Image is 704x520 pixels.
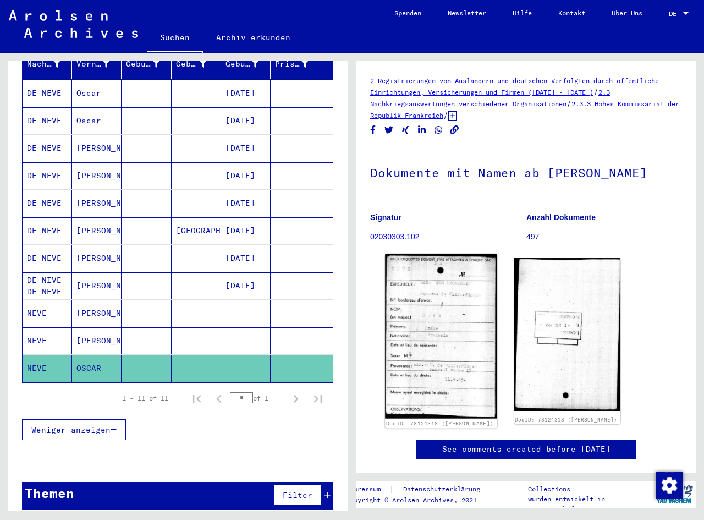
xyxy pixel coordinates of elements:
mat-cell: DE NEVE [23,245,72,272]
a: DocID: 78124318 ([PERSON_NAME]) [515,417,617,423]
mat-cell: OSCAR [72,355,122,382]
mat-cell: [PERSON_NAME] [72,162,122,189]
mat-cell: [PERSON_NAME] [72,272,122,299]
span: / [443,110,448,120]
span: Weniger anzeigen [31,425,111,435]
mat-cell: DE NEVE [23,135,72,162]
button: Copy link [449,123,460,137]
mat-header-cell: Nachname [23,48,72,79]
h1: Dokumente mit Namen ab [PERSON_NAME] [370,147,682,196]
div: Geburt‏ [176,55,221,73]
mat-cell: [PERSON_NAME]. [72,190,122,217]
div: Prisoner # [275,58,309,70]
div: Geburtsdatum [226,58,259,70]
mat-cell: [DATE] [221,272,271,299]
p: wurden entwickelt in Partnerschaft mit [528,494,653,514]
mat-header-cell: Geburtsname [122,48,171,79]
mat-cell: [DATE] [221,190,271,217]
p: 497 [526,231,682,243]
mat-cell: [PERSON_NAME] [72,217,122,244]
mat-header-cell: Vorname [72,48,122,79]
span: / [566,98,571,108]
button: Share on WhatsApp [433,123,444,137]
a: 02030303.102 [370,232,420,241]
button: Weniger anzeigen [22,419,126,440]
mat-cell: [PERSON_NAME] [72,245,122,272]
mat-cell: [DATE] [221,135,271,162]
div: Themen [25,483,74,503]
mat-cell: DE NIVE DE NEVE [23,272,72,299]
div: Geburtsname [126,58,159,70]
div: Vorname [76,58,110,70]
a: Impressum [346,484,389,495]
button: Share on Twitter [383,123,395,137]
mat-cell: Oscar [72,107,122,134]
mat-cell: DE NEVE [23,107,72,134]
mat-cell: DE NEVE [23,162,72,189]
img: Zustimmung ändern [656,472,683,499]
mat-cell: NEVE [23,355,72,382]
mat-cell: [DATE] [221,80,271,107]
div: Geburtsdatum [226,55,273,73]
div: Nachname [27,55,74,73]
img: 002.jpg [514,258,621,411]
mat-cell: [GEOGRAPHIC_DATA] [172,217,221,244]
p: Die Arolsen Archives Online-Collections [528,474,653,494]
mat-cell: [DATE] [221,162,271,189]
div: Geburtsname [126,55,173,73]
mat-cell: [DATE] [221,107,271,134]
p: Copyright © Arolsen Archives, 2021 [346,495,493,505]
a: Archiv erkunden [203,24,304,51]
mat-header-cell: Geburt‏ [172,48,221,79]
div: of 1 [230,393,285,403]
div: Prisoner # [275,55,322,73]
b: Signatur [370,213,402,222]
mat-cell: DE NEVE [23,190,72,217]
button: First page [186,387,208,409]
span: DE [669,10,681,18]
div: Geburt‏ [176,58,207,70]
button: Last page [307,387,329,409]
div: Vorname [76,55,124,73]
div: | [346,484,493,495]
img: yv_logo.png [654,480,695,508]
mat-cell: [PERSON_NAME] [72,135,122,162]
a: See comments created before [DATE] [442,444,610,455]
span: Filter [283,490,312,500]
button: Next page [285,387,307,409]
b: Anzahl Dokumente [526,213,596,222]
a: 2 Registrierungen von Ausländern und deutschen Verfolgten durch öffentliche Einrichtungen, Versic... [370,76,659,96]
mat-header-cell: Prisoner # [271,48,333,79]
button: Share on Facebook [367,123,379,137]
mat-cell: NEVE [23,327,72,354]
mat-cell: [DATE] [221,245,271,272]
button: Share on LinkedIn [416,123,428,137]
img: 001.jpg [385,254,497,419]
div: Nachname [27,58,61,70]
button: Share on Xing [400,123,411,137]
mat-cell: [DATE] [221,217,271,244]
mat-cell: [PERSON_NAME] [72,327,122,354]
a: DocID: 78124318 ([PERSON_NAME]) [386,420,493,427]
div: 1 – 11 of 11 [122,393,168,403]
mat-cell: Oscar [72,80,122,107]
mat-cell: NEVE [23,300,72,327]
mat-cell: DE NEVE [23,217,72,244]
button: Filter [273,485,322,506]
mat-header-cell: Geburtsdatum [221,48,271,79]
span: / [593,87,598,97]
a: Datenschutzerklärung [394,484,493,495]
a: Suchen [147,24,203,53]
img: Arolsen_neg.svg [9,10,138,38]
button: Previous page [208,387,230,409]
mat-cell: DE NEVE [23,80,72,107]
mat-cell: [PERSON_NAME] [72,300,122,327]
